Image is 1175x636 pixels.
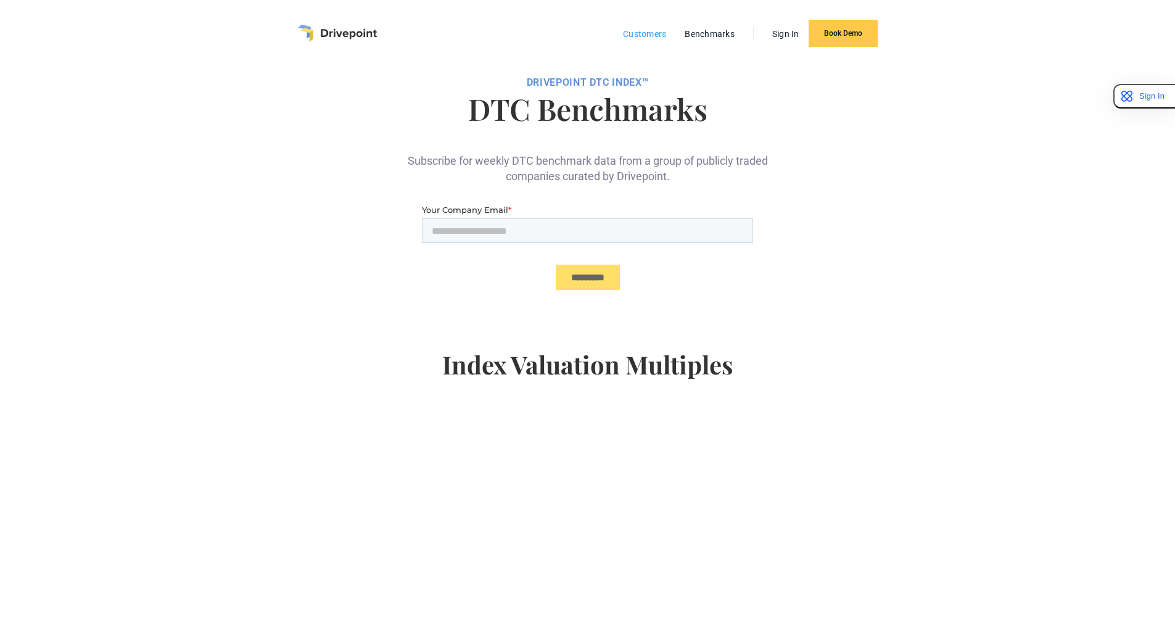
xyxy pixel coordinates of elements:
h1: DTC Benchmarks [250,94,925,123]
div: Subscribe for weekly DTC benchmark data from a group of publicly traded companies curated by Driv... [403,133,773,184]
a: home [298,25,377,42]
iframe: Form 0 [422,204,753,300]
h4: Index Valuation Multiples [250,350,925,399]
div: DRIVEPOiNT DTC Index™ [250,76,925,89]
a: Benchmarks [678,26,741,42]
a: Customers [617,26,672,42]
a: Sign In [766,26,806,42]
a: Book Demo [809,20,878,47]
